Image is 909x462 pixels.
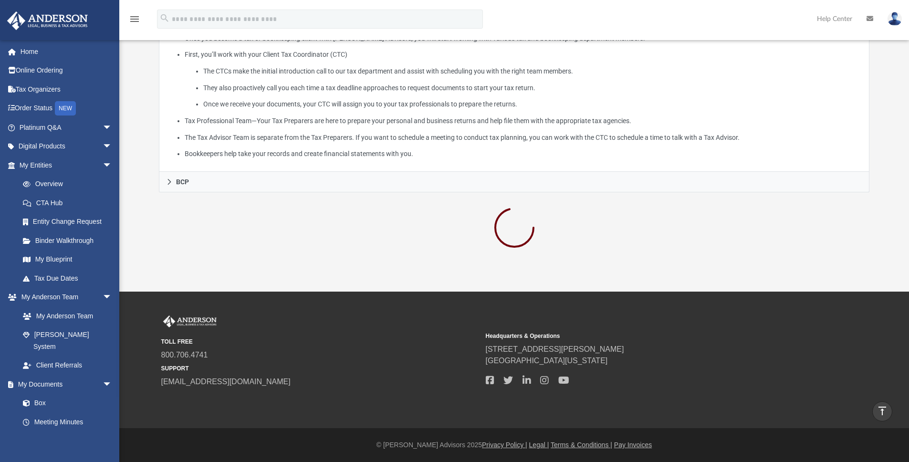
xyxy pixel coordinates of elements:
[551,441,612,449] a: Terms & Conditions |
[13,269,126,288] a: Tax Due Dates
[159,9,870,172] div: Tax & Bookkeeping
[13,193,126,212] a: CTA Hub
[7,99,126,118] a: Order StatusNEW
[877,405,888,417] i: vertical_align_top
[7,61,126,80] a: Online Ordering
[13,212,126,231] a: Entity Change Request
[7,42,126,61] a: Home
[103,137,122,157] span: arrow_drop_down
[529,441,549,449] a: Legal |
[185,49,862,110] li: First, you’ll work with your Client Tax Coordinator (CTC)
[13,394,117,413] a: Box
[161,315,219,328] img: Anderson Advisors Platinum Portal
[13,175,126,194] a: Overview
[7,80,126,99] a: Tax Organizers
[103,118,122,137] span: arrow_drop_down
[161,337,479,346] small: TOLL FREE
[103,156,122,175] span: arrow_drop_down
[482,441,527,449] a: Privacy Policy |
[13,325,122,356] a: [PERSON_NAME] System
[486,332,804,340] small: Headquarters & Operations
[888,12,902,26] img: User Pic
[129,18,140,25] a: menu
[13,412,122,431] a: Meeting Minutes
[129,13,140,25] i: menu
[119,440,909,450] div: © [PERSON_NAME] Advisors 2025
[203,82,862,94] li: They also proactively call you each time a tax deadline approaches to request documents to start ...
[161,364,479,373] small: SUPPORT
[13,231,126,250] a: Binder Walkthrough
[486,345,624,353] a: [STREET_ADDRESS][PERSON_NAME]
[13,356,122,375] a: Client Referrals
[159,172,870,192] a: BCP
[185,115,862,127] li: Tax Professional Team—Your Tax Preparers are here to prepare your personal and business returns a...
[13,250,122,269] a: My Blueprint
[161,351,208,359] a: 800.706.4741
[7,156,126,175] a: My Entitiesarrow_drop_down
[13,306,117,325] a: My Anderson Team
[176,178,189,185] span: BCP
[103,288,122,307] span: arrow_drop_down
[203,65,862,77] li: The CTCs make the initial introduction call to our tax department and assist with scheduling you ...
[7,137,126,156] a: Digital Productsarrow_drop_down
[486,357,608,365] a: [GEOGRAPHIC_DATA][US_STATE]
[159,13,170,23] i: search
[203,98,862,110] li: Once we receive your documents, your CTC will assign you to your tax professionals to prepare the...
[166,16,863,160] p: What My Tax Professionals and Bookkeepers Do:
[4,11,91,30] img: Anderson Advisors Platinum Portal
[7,118,126,137] a: Platinum Q&Aarrow_drop_down
[55,101,76,115] div: NEW
[185,148,862,160] li: Bookkeepers help take your records and create financial statements with you.
[7,288,122,307] a: My Anderson Teamarrow_drop_down
[614,441,652,449] a: Pay Invoices
[872,401,892,421] a: vertical_align_top
[161,378,291,386] a: [EMAIL_ADDRESS][DOMAIN_NAME]
[7,375,122,394] a: My Documentsarrow_drop_down
[185,132,862,144] li: The Tax Advisor Team is separate from the Tax Preparers. If you want to schedule a meeting to con...
[103,375,122,394] span: arrow_drop_down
